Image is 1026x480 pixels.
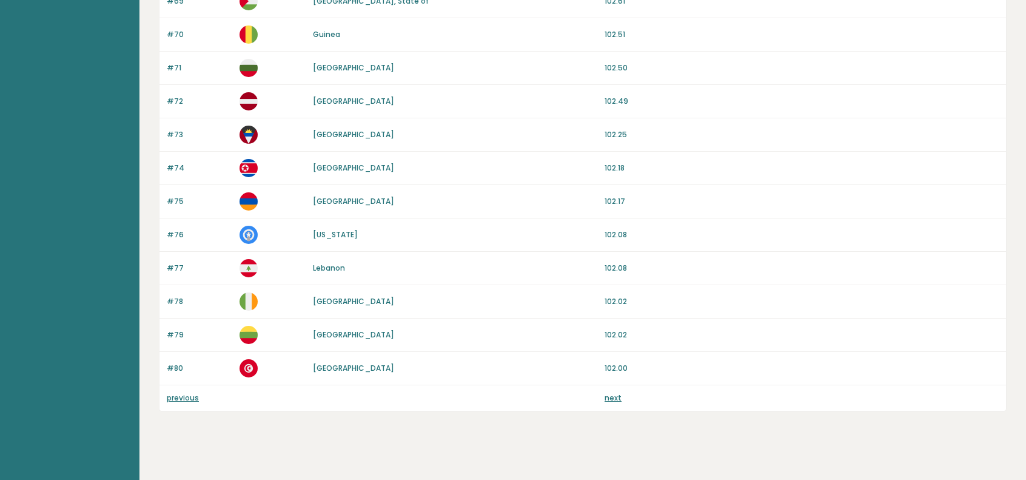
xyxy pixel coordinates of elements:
img: ag.svg [240,126,258,144]
img: am.svg [240,192,258,211]
a: [US_STATE] [313,229,358,240]
p: #75 [167,196,232,207]
a: next [605,393,622,403]
a: [GEOGRAPHIC_DATA] [313,163,394,173]
p: 102.02 [605,330,999,340]
p: 102.08 [605,229,999,240]
p: 102.49 [605,96,999,107]
img: lb.svg [240,259,258,277]
img: gn.svg [240,25,258,44]
img: ie.svg [240,292,258,311]
p: 102.25 [605,129,999,140]
p: #73 [167,129,232,140]
a: [GEOGRAPHIC_DATA] [313,129,394,140]
p: #79 [167,330,232,340]
a: [GEOGRAPHIC_DATA] [313,63,394,73]
p: #77 [167,263,232,274]
p: #78 [167,296,232,307]
p: #74 [167,163,232,174]
img: tn.svg [240,359,258,377]
p: #71 [167,63,232,73]
img: kp.svg [240,159,258,177]
p: 102.00 [605,363,999,374]
img: bg.svg [240,59,258,77]
a: [GEOGRAPHIC_DATA] [313,96,394,106]
img: lv.svg [240,92,258,110]
p: #72 [167,96,232,107]
p: 102.17 [605,196,999,207]
a: Guinea [313,29,340,39]
a: [GEOGRAPHIC_DATA] [313,363,394,373]
p: #76 [167,229,232,240]
p: 102.18 [605,163,999,174]
a: Lebanon [313,263,345,273]
p: #80 [167,363,232,374]
p: 102.08 [605,263,999,274]
a: [GEOGRAPHIC_DATA] [313,296,394,306]
p: 102.02 [605,296,999,307]
img: lt.svg [240,326,258,344]
a: [GEOGRAPHIC_DATA] [313,196,394,206]
a: previous [167,393,199,403]
p: 102.51 [605,29,999,40]
p: #70 [167,29,232,40]
p: 102.50 [605,63,999,73]
img: mp.svg [240,226,258,244]
a: [GEOGRAPHIC_DATA] [313,330,394,340]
